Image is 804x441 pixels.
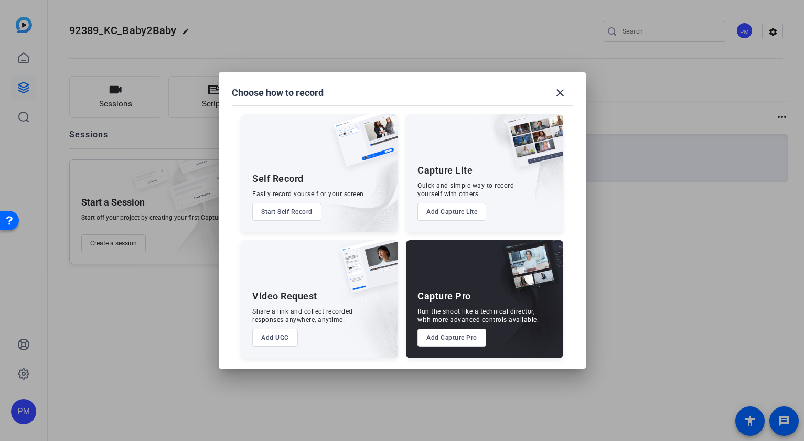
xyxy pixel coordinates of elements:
[252,290,317,303] div: Video Request
[498,114,563,178] img: capture-lite.png
[417,329,486,347] button: Add Capture Pro
[333,240,398,304] img: ugc-content.png
[417,203,486,221] button: Add Capture Lite
[469,114,563,219] img: embarkstudio-capture-lite.png
[252,190,366,198] div: Easily record yourself or your screen.
[494,240,563,304] img: capture-pro.png
[337,273,398,358] img: embarkstudio-ugc-content.png
[307,137,398,232] img: embarkstudio-self-record.png
[417,307,539,324] div: Run the shoot like a technical director, with more advanced controls available.
[252,203,321,221] button: Start Self Record
[554,87,566,99] mat-icon: close
[326,114,398,177] img: self-record.png
[417,181,514,198] div: Quick and simple way to record yourself with others.
[252,173,304,185] div: Self Record
[252,329,298,347] button: Add UGC
[252,307,353,324] div: Share a link and collect recorded responses anywhere, anytime.
[232,87,324,99] h1: Choose how to record
[486,253,563,358] img: embarkstudio-capture-pro.png
[417,290,471,303] div: Capture Pro
[417,164,473,177] div: Capture Lite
